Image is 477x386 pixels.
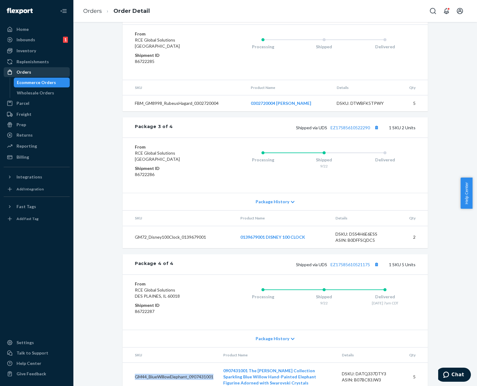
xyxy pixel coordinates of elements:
[113,8,150,14] a: Order Detail
[294,44,355,50] div: Shipped
[17,26,29,32] div: Home
[135,52,208,58] dt: Shipment ID
[173,123,416,131] div: 1 SKU 2 Units
[427,5,439,17] button: Open Search Box
[256,336,289,342] span: Package History
[460,178,472,209] button: Help Center
[4,172,70,182] button: Integrations
[294,157,355,163] div: Shipped
[123,347,218,363] th: SKU
[135,144,208,150] dt: From
[135,171,208,178] dd: 86722286
[337,100,394,106] div: DSKU: DTWBFK5TPWY
[63,37,68,43] div: 1
[135,302,208,308] dt: Shipment ID
[17,216,39,221] div: Add Fast Tag
[232,44,294,50] div: Processing
[174,260,416,268] div: 1 SKU 5 Units
[123,211,235,226] th: SKU
[4,57,70,67] a: Replenishments
[4,98,70,108] a: Parcel
[354,300,416,306] div: [DATE] 7am CDT
[4,109,70,119] a: Freight
[440,5,453,17] button: Open notifications
[17,186,44,192] div: Add Integration
[4,130,70,140] a: Returns
[342,371,399,377] div: DSKU: DATQ337DTY3
[296,262,380,267] span: Shipped via UDS
[438,368,471,383] iframe: Opens a widget where you can chat to one of our agents
[17,48,36,54] div: Inventory
[218,347,337,363] th: Product Name
[399,95,428,112] td: 5
[17,132,33,138] div: Returns
[337,347,404,363] th: Details
[17,340,34,346] div: Settings
[246,80,332,95] th: Product Name
[232,157,294,163] div: Processing
[294,164,355,169] div: 9/22
[135,150,180,162] span: RCE Global Solutions [GEOGRAPHIC_DATA]
[354,157,416,163] div: Delivered
[256,199,289,205] span: Package History
[135,260,174,268] div: Package 4 of 4
[7,8,33,14] img: Flexport logo
[332,80,399,95] th: Details
[4,46,70,56] a: Inventory
[17,79,56,86] div: Ecommerce Orders
[4,184,70,194] a: Add Integration
[354,44,416,50] div: Delivered
[398,226,428,248] td: 2
[135,287,180,299] span: RCE Global Solutions DES PLAINES, IL 60018
[135,31,208,37] dt: From
[4,369,70,379] button: Give Feedback
[17,143,37,149] div: Reporting
[83,8,102,14] a: Orders
[17,204,36,210] div: Fast Tags
[17,90,54,96] div: Wholesale Orders
[4,120,70,130] a: Prep
[17,69,31,75] div: Orders
[342,377,399,383] div: ASIN: B07BC83JW3
[372,123,380,131] button: Copy tracking number
[4,67,70,77] a: Orders
[14,78,70,87] a: Ecommerce Orders
[17,154,29,160] div: Billing
[335,231,393,237] div: DSKU: D5S4H6E6ESS
[4,358,70,368] a: Help Center
[4,338,70,347] a: Settings
[4,24,70,34] a: Home
[57,5,70,17] button: Close Navigation
[17,37,35,43] div: Inbounds
[240,234,305,240] a: 0139679001 DISNEY 100 CLOCK
[135,37,180,49] span: RCE Global Solutions [GEOGRAPHIC_DATA]
[14,88,70,98] a: Wholesale Orders
[399,80,428,95] th: Qty
[17,59,49,65] div: Replenishments
[4,141,70,151] a: Reporting
[404,347,428,363] th: Qty
[454,5,466,17] button: Open account menu
[17,122,26,128] div: Prep
[17,174,42,180] div: Integrations
[135,281,208,287] dt: From
[372,260,380,268] button: Copy tracking number
[223,368,316,385] a: 0907431001 The [PERSON_NAME] Collection Sparkling Blue Willow Hand-Painted Elephant Figurine Ador...
[4,348,70,358] button: Talk to Support
[294,300,355,306] div: 9/22
[123,80,246,95] th: SKU
[331,211,398,226] th: Details
[123,95,246,112] td: FBM_GM8998_RubeusHagard_0302720004
[4,214,70,224] a: Add Fast Tag
[17,111,31,117] div: Freight
[251,101,311,106] a: 0302720004 [PERSON_NAME]
[17,371,46,377] div: Give Feedback
[78,2,155,20] ol: breadcrumbs
[4,202,70,211] button: Fast Tags
[294,294,355,300] div: Shipped
[135,165,208,171] dt: Shipment ID
[331,262,370,267] a: EZ17585610521175
[17,360,41,366] div: Help Center
[354,294,416,300] div: Delivered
